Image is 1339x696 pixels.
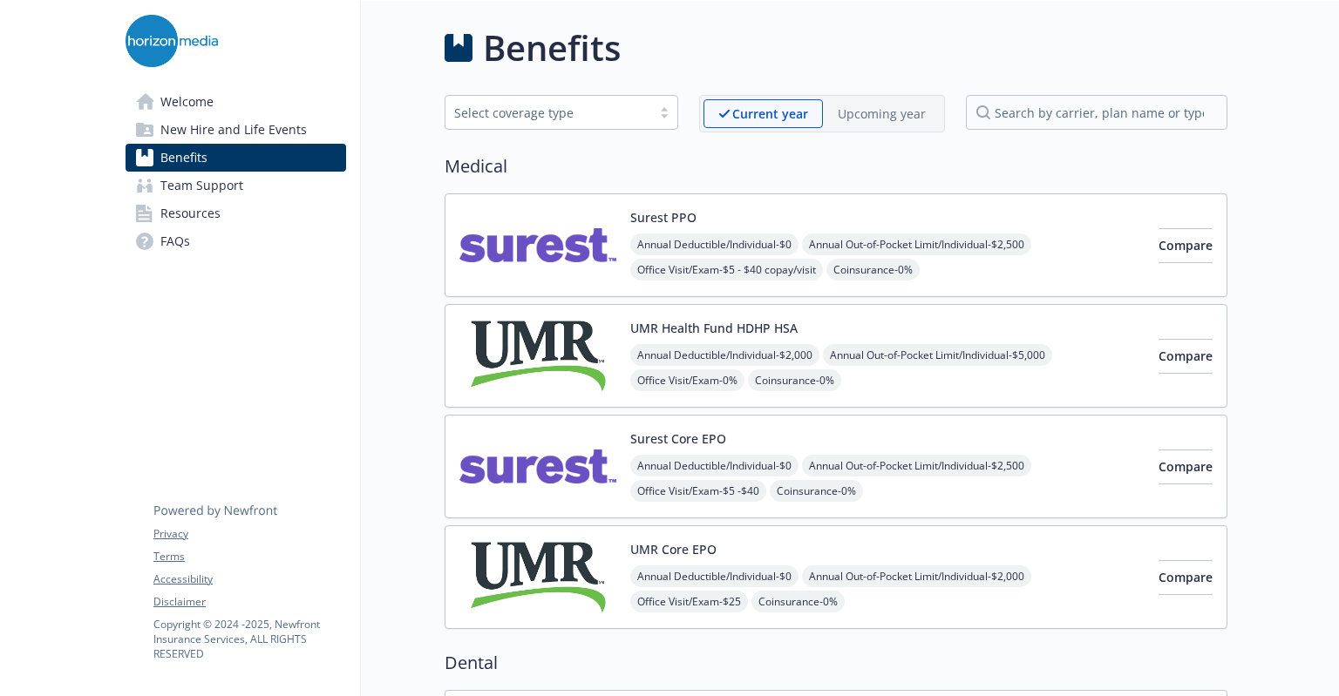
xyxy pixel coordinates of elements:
a: Terms [153,549,345,564]
span: Coinsurance - 0% [748,369,841,391]
span: Team Support [160,172,243,199]
h2: Medical [445,153,1227,179]
img: Surest carrier logo [459,429,616,503]
span: Annual Deductible/Individual - $0 [630,565,799,587]
h1: Benefits [483,22,621,74]
span: Annual Deductible/Individual - $2,000 [630,344,819,366]
h2: Dental [445,650,1227,676]
span: Annual Out-of-Pocket Limit/Individual - $2,500 [802,233,1031,255]
a: Privacy [153,526,345,542]
input: search by carrier, plan name or type [966,95,1227,130]
span: Office Visit/Exam - $25 [630,591,748,612]
div: Select coverage type [454,104,642,122]
span: Coinsurance - 0% [826,259,920,280]
span: Coinsurance - 0% [751,591,845,612]
span: Annual Out-of-Pocket Limit/Individual - $2,500 [802,455,1031,476]
span: Office Visit/Exam - 0% [630,369,744,391]
img: UMR carrier logo [459,540,616,614]
p: Current year [732,105,808,123]
span: Coinsurance - 0% [770,480,863,502]
button: Compare [1159,228,1213,263]
img: Surest carrier logo [459,208,616,282]
p: Upcoming year [838,105,926,123]
span: Compare [1159,569,1213,585]
a: FAQs [126,227,346,255]
button: Surest PPO [630,208,697,226]
span: Resources [160,199,221,227]
button: Surest Core EPO [630,429,726,448]
a: Resources [126,199,346,227]
span: Benefits [160,144,207,172]
span: Office Visit/Exam - $5 - $40 copay/visit [630,259,823,280]
span: Annual Out-of-Pocket Limit/Individual - $5,000 [823,344,1052,366]
span: Annual Deductible/Individual - $0 [630,233,799,255]
button: Compare [1159,449,1213,484]
span: Compare [1159,348,1213,364]
button: UMR Health Fund HDHP HSA [630,319,798,337]
img: UMR carrier logo [459,319,616,393]
a: Team Support [126,172,346,199]
p: Copyright © 2024 - 2025 , Newfront Insurance Services, ALL RIGHTS RESERVED [153,617,345,661]
span: Annual Deductible/Individual - $0 [630,455,799,476]
span: Office Visit/Exam - $5 -$40 [630,480,766,502]
button: UMR Core EPO [630,540,717,558]
a: Welcome [126,88,346,116]
button: Compare [1159,560,1213,595]
span: FAQs [160,227,190,255]
span: New Hire and Life Events [160,116,307,144]
span: Welcome [160,88,214,116]
span: Annual Out-of-Pocket Limit/Individual - $2,000 [802,565,1031,587]
a: Disclaimer [153,594,345,610]
span: Compare [1159,237,1213,253]
a: New Hire and Life Events [126,116,346,144]
a: Accessibility [153,571,345,587]
button: Compare [1159,339,1213,374]
a: Benefits [126,144,346,172]
span: Compare [1159,458,1213,475]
